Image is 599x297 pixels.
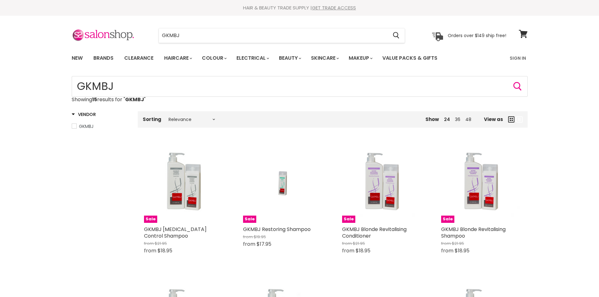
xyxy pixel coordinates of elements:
form: Product [158,28,405,43]
span: from [342,247,354,254]
a: Beauty [274,52,305,65]
span: View as [484,117,503,122]
span: $21.95 [155,240,167,246]
img: GKMBJ Blonde Revitalising Shampoo [441,143,521,223]
a: GKMBJ Blonde Revitalising Conditioner [342,226,407,239]
p: Showing results for " " [72,97,528,102]
a: Skincare [306,52,343,65]
span: $21.95 [353,240,365,246]
a: Brands [89,52,118,65]
form: Product [72,76,528,97]
img: GKMBJ Restoring Shampoo [256,143,310,223]
nav: Main [64,49,535,67]
div: HAIR & BEAUTY TRADE SUPPLY | [64,5,535,11]
span: from [243,234,253,240]
a: Makeup [344,52,376,65]
span: from [342,240,352,246]
a: GKMBJ Blonde Revitalising ShampooSale [441,143,521,223]
span: $19.95 [254,234,266,240]
span: $18.95 [158,247,172,254]
span: Show [425,116,439,123]
a: 36 [455,116,460,123]
a: Haircare [159,52,196,65]
span: $18.95 [356,247,370,254]
button: Search [388,28,405,43]
a: GET TRADE ACCESS [312,4,356,11]
button: Search [513,81,523,91]
span: $17.95 [257,240,271,248]
ul: Main menu [67,49,474,67]
strong: GKMBJ [125,96,144,103]
span: $21.95 [452,240,464,246]
a: GKMBJ Blonde Revitalising Shampoo [441,226,506,239]
a: GKMBJ Dandruff Control ShampooSale [144,143,224,223]
label: Sorting [143,117,161,122]
a: 24 [444,116,450,123]
a: GKMBJ [MEDICAL_DATA] Control Shampoo [144,226,207,239]
span: Sale [243,216,256,223]
span: from [144,247,156,254]
strong: 15 [92,96,97,103]
span: Sale [144,216,157,223]
a: GKMBJ [72,123,130,130]
span: from [441,247,453,254]
a: Sign In [506,52,530,65]
a: 48 [465,116,471,123]
a: GKMBJ Blonde Revitalising ConditionerSale [342,143,422,223]
span: GKMBJ [79,123,93,129]
input: Search [72,76,528,97]
span: $18.95 [455,247,469,254]
span: from [441,240,451,246]
span: from [144,240,154,246]
a: GKMBJ Restoring Shampoo [243,226,311,233]
h3: Vendor [72,111,96,118]
p: Orders over $149 ship free! [448,32,506,38]
img: GKMBJ Blonde Revitalising Conditioner [342,143,422,223]
input: Search [159,28,388,43]
span: Sale [342,216,355,223]
a: New [67,52,87,65]
a: Electrical [232,52,273,65]
img: GKMBJ Dandruff Control Shampoo [144,143,224,223]
span: Sale [441,216,454,223]
a: GKMBJ Restoring ShampooSale [243,143,323,223]
a: Value Packs & Gifts [378,52,442,65]
a: Clearance [119,52,158,65]
span: from [243,240,255,248]
a: Colour [197,52,230,65]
